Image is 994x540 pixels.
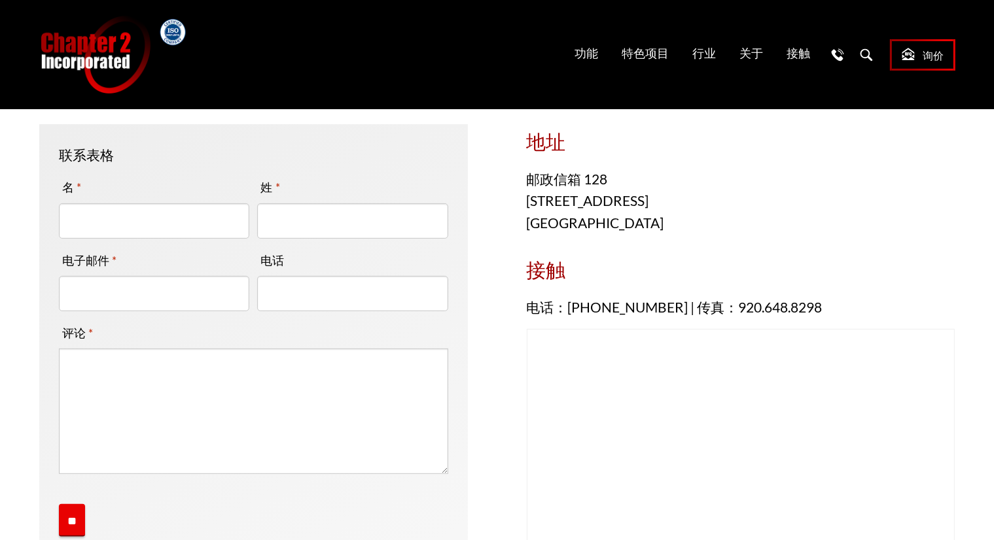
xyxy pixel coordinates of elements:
[740,46,764,61] font: 关于
[527,171,608,187] font: 邮政信箱 128
[527,214,664,231] font: [GEOGRAPHIC_DATA]
[575,46,599,61] font: 功能
[622,46,669,61] font: 特色项目
[787,46,811,61] font: 接触
[62,180,74,194] font: 名
[59,146,114,163] font: 联系表格
[890,39,955,71] a: 询价
[62,326,86,340] font: 评论
[527,131,566,155] font: 地址
[527,192,649,209] font: [STREET_ADDRESS]
[693,46,717,61] font: 行业
[567,40,607,68] a: 功能
[527,299,823,315] font: 电话：[PHONE_NUMBER] | 传真：920.648.8298
[923,50,944,63] font: 询价
[614,40,678,68] a: 特色项目
[260,253,284,267] font: 电话
[260,180,272,194] font: 姓
[684,40,725,68] a: 行业
[732,40,772,68] a: 关于
[779,40,819,68] a: 接触
[527,259,566,283] font: 接触
[62,253,109,267] font: 电子邮件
